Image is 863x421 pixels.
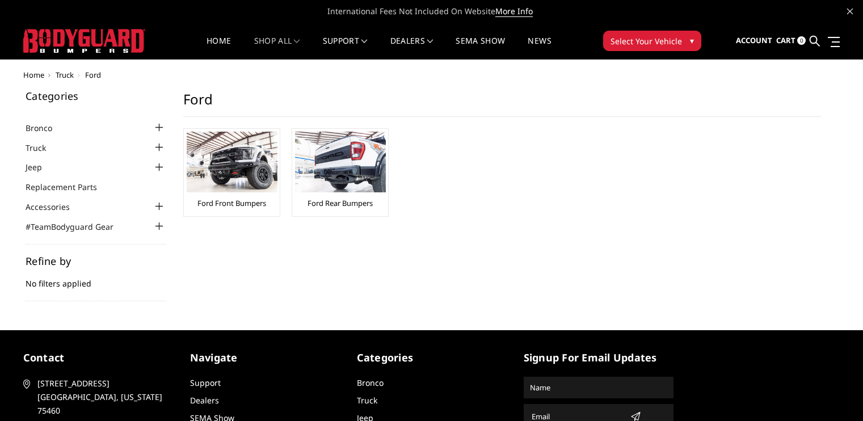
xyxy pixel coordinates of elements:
h5: signup for email updates [524,350,673,365]
a: Support [190,377,221,388]
a: Ford Front Bumpers [197,198,266,208]
a: SEMA Show [456,37,505,59]
a: Bronco [26,122,66,134]
a: News [528,37,551,59]
a: Truck [26,142,60,154]
span: 0 [797,36,806,45]
span: [STREET_ADDRESS] [GEOGRAPHIC_DATA], [US_STATE] 75460 [37,377,169,418]
a: Ford Rear Bumpers [308,198,373,208]
img: BODYGUARD BUMPERS [23,29,145,53]
h5: Categories [357,350,507,365]
span: Account [736,35,772,45]
a: #TeamBodyguard Gear [26,221,128,233]
a: Account [736,26,772,56]
a: Replacement Parts [26,181,111,193]
a: Truck [56,70,74,80]
span: ▾ [690,35,694,47]
a: Cart 0 [776,26,806,56]
span: Select Your Vehicle [611,35,682,47]
h5: contact [23,350,173,365]
h1: Ford [183,91,821,117]
span: Cart [776,35,795,45]
a: More Info [495,6,533,17]
a: Home [23,70,44,80]
a: Jeep [26,161,56,173]
h5: Categories [26,91,166,101]
h5: Refine by [26,256,166,266]
a: Home [207,37,231,59]
a: Bronco [357,377,384,388]
h5: Navigate [190,350,340,365]
a: Dealers [390,37,433,59]
span: Ford [85,70,101,80]
a: Support [323,37,368,59]
a: shop all [254,37,300,59]
button: Select Your Vehicle [603,31,701,51]
div: No filters applied [26,256,166,301]
a: Truck [357,395,377,406]
a: Accessories [26,201,84,213]
input: Name [525,378,672,397]
a: Dealers [190,395,219,406]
